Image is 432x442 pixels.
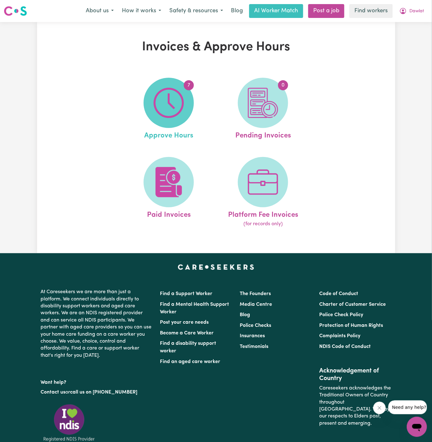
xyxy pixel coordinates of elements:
a: Pending Invoices [218,78,308,141]
iframe: Button to launch messaging window [407,417,427,437]
a: Blog [227,4,247,18]
a: Code of Conduct [319,291,358,296]
a: Blog [240,312,250,317]
a: AI Worker Match [249,4,303,18]
a: NDIS Code of Conduct [319,344,371,349]
a: Complaints Policy [319,333,360,338]
iframe: Close message [373,402,386,414]
p: At Careseekers we are more than just a platform. We connect individuals directly to disability su... [41,286,153,361]
a: Insurances [240,333,265,338]
a: Find a Mental Health Support Worker [160,302,229,315]
img: Careseekers logo [4,5,27,17]
a: Approve Hours [123,78,214,141]
a: Find a Support Worker [160,291,213,296]
a: Testimonials [240,344,268,349]
span: Paid Invoices [147,207,191,221]
a: Careseekers logo [4,4,27,18]
h1: Invoices & Approve Hours [101,40,332,55]
a: Find an aged care worker [160,359,221,364]
p: Want help? [41,377,153,386]
iframe: Message from company [388,400,427,414]
a: Charter of Customer Service [319,302,386,307]
a: Post your care needs [160,320,209,325]
span: 0 [278,80,288,90]
a: Paid Invoices [123,157,214,228]
span: 7 [184,80,194,90]
a: Careseekers home page [178,265,254,270]
button: Safety & resources [165,4,227,18]
a: The Founders [240,291,271,296]
span: (for records only) [243,220,283,228]
a: Find a disability support worker [160,341,216,354]
span: Approve Hours [144,128,193,141]
a: Find workers [349,4,393,18]
a: Protection of Human Rights [319,323,383,328]
span: Pending Invoices [235,128,291,141]
a: Police Check Policy [319,312,363,317]
p: Careseekers acknowledges the Traditional Owners of Country throughout [GEOGRAPHIC_DATA]. We pay o... [319,382,391,429]
p: or [41,386,153,398]
button: My Account [395,4,428,18]
span: Dawlat [409,8,424,15]
h2: Acknowledgement of Country [319,367,391,382]
button: About us [82,4,118,18]
a: Post a job [308,4,344,18]
a: Platform Fee Invoices(for records only) [218,157,308,228]
a: call us on [PHONE_NUMBER] [70,390,138,395]
a: Police Checks [240,323,271,328]
span: Platform Fee Invoices [228,207,298,221]
a: Media Centre [240,302,272,307]
button: How it works [118,4,165,18]
a: Become a Care Worker [160,331,214,336]
a: Contact us [41,390,66,395]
